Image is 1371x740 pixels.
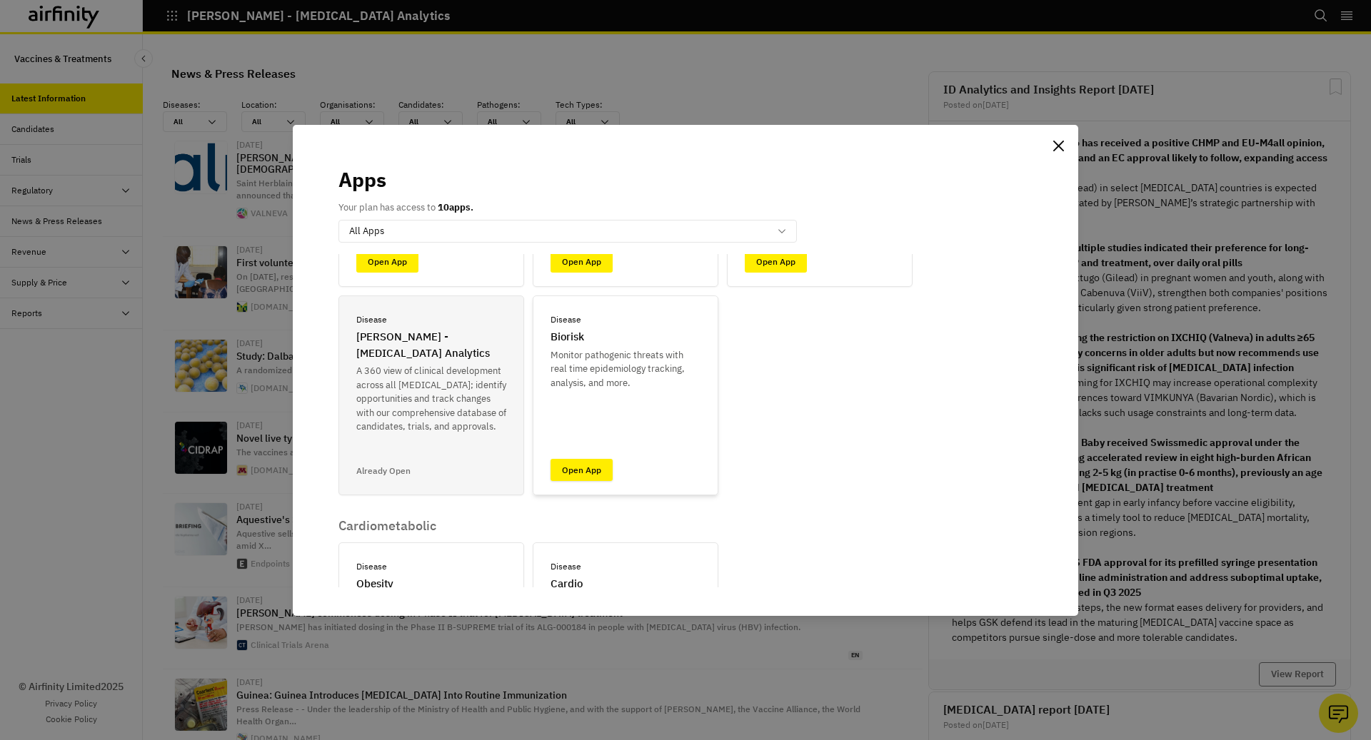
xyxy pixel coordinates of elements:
[338,201,473,215] p: Your plan has access to
[551,576,583,592] p: Cardio
[356,250,418,273] a: Open App
[349,224,384,238] p: All Apps
[551,313,581,326] p: Disease
[551,459,613,481] a: Open App
[551,329,584,345] p: Biorisk
[356,576,393,592] p: Obesity
[356,560,387,573] p: Disease
[356,465,411,477] p: Already Open
[438,201,473,213] b: 10 apps.
[551,250,613,273] a: Open App
[356,329,506,361] p: [PERSON_NAME] - [MEDICAL_DATA] Analytics
[356,313,387,326] p: Disease
[1047,135,1070,158] button: Close
[745,250,807,273] a: Open App
[551,560,581,573] p: Disease
[551,348,700,390] p: Monitor pathogenic threats with real time epidemiology tracking, analysis, and more.
[338,518,718,534] p: Cardiometabolic
[338,165,386,195] p: Apps
[356,364,506,434] p: A 360 view of clinical development across all [MEDICAL_DATA]; identify opportunities and track ch...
